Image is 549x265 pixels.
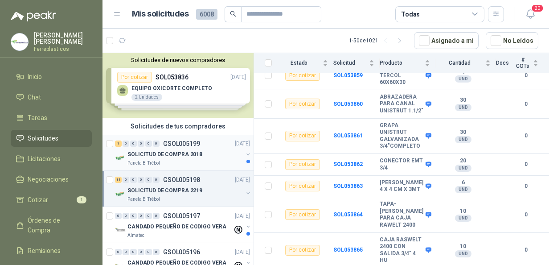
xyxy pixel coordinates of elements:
img: Company Logo [115,225,126,236]
b: TAPA-[PERSON_NAME] PARA CAJA RAWELT 2400 [380,201,423,228]
div: 0 [153,177,160,183]
div: 0 [145,213,152,219]
span: Remisiones [28,246,61,256]
a: Inicio [11,68,92,85]
th: Producto [380,53,435,73]
a: SOL053860 [333,101,363,107]
div: 0 [145,249,152,255]
b: 0 [514,211,538,219]
span: 1 [77,196,86,203]
div: 0 [123,213,129,219]
div: UND [455,136,471,143]
a: SOL053863 [333,183,363,189]
a: Licitaciones [11,150,92,167]
span: Cantidad [435,60,483,66]
div: UND [455,250,471,257]
a: Tareas [11,109,92,126]
p: GSOL005198 [163,177,200,183]
span: Inicio [28,72,42,82]
b: 30 [435,129,491,136]
b: 10 [435,208,491,215]
div: 0 [145,141,152,147]
button: Asignado a mi [414,32,479,49]
a: SOL053865 [333,247,363,253]
div: 1 [115,141,122,147]
b: 0 [514,132,538,140]
a: Cotizar1 [11,191,92,208]
div: 0 [130,213,137,219]
div: 0 [138,249,144,255]
div: Por cotizar [285,181,320,191]
th: Solicitud [333,53,380,73]
div: 0 [130,249,137,255]
div: 0 [153,141,160,147]
span: Negociaciones [28,174,69,184]
p: CANDADO PEQUEÑO DE CODIGO VERA [127,223,226,231]
div: Por cotizar [285,245,320,256]
span: 20 [531,4,544,12]
b: [PERSON_NAME] 4 X 4 CM X 3MT [380,179,423,193]
span: # COTs [514,57,531,69]
h1: Mis solicitudes [132,8,189,21]
div: Por cotizar [285,159,320,170]
b: ABRAZADERA PARA CANAL UNISTRUT 1.1/2" [380,94,423,115]
div: Por cotizar [285,209,320,220]
a: SOL053861 [333,132,363,139]
a: Solicitudes [11,130,92,147]
span: Estado [277,60,321,66]
p: GSOL005196 [163,249,200,255]
span: Tareas [28,113,47,123]
p: [DATE] [235,176,250,184]
button: No Leídos [486,32,538,49]
span: Cotizar [28,195,48,205]
div: 0 [130,141,137,147]
div: Por cotizar [285,70,320,81]
img: Logo peakr [11,11,56,21]
div: 0 [130,177,137,183]
p: GSOL005197 [163,213,200,219]
div: UND [455,186,471,193]
div: 1 - 50 de 1021 [349,33,407,48]
p: SOLICITUD DE COMPRA 2018 [127,150,202,159]
a: SOL053862 [333,161,363,167]
p: SOLICITUD DE COMPRA 2219 [127,186,202,195]
span: Solicitud [333,60,367,66]
b: 0 [514,100,538,108]
b: 20 [435,157,491,165]
div: 0 [123,249,129,255]
b: CONECTOR EMT 3/4 [380,157,423,171]
img: Company Logo [115,153,126,163]
p: Panela El Trébol [127,196,160,203]
a: Órdenes de Compra [11,212,92,239]
p: Ferreplasticos [34,46,92,52]
a: Chat [11,89,92,106]
div: UND [455,75,471,83]
div: UND [455,215,471,222]
button: Solicitudes de nuevos compradores [106,57,250,63]
a: 11 0 0 0 0 0 GSOL005198[DATE] Company LogoSOLICITUD DE COMPRA 2219Panela El Trébol [115,174,252,203]
div: Solicitudes de tus compradores [102,118,254,135]
div: 0 [115,249,122,255]
b: 6 [435,179,491,186]
b: 30 [435,97,491,104]
div: 0 [153,249,160,255]
span: Licitaciones [28,154,61,164]
b: SOL053864 [333,211,363,218]
div: Por cotizar [285,99,320,109]
p: [DATE] [235,248,250,257]
div: 0 [115,213,122,219]
div: 0 [123,177,129,183]
b: 0 [514,160,538,169]
div: 0 [138,141,144,147]
b: CAJA RASWELT 2400 CON SALIDA 3/4” 4 HU [380,236,423,264]
button: 20 [522,6,538,22]
b: CAJA DE PASO TERCOL 60X60X30 [380,65,423,86]
a: 1 0 0 0 0 0 GSOL005199[DATE] Company LogoSOLICITUD DE COMPRA 2018Panela El Trébol [115,138,252,167]
p: [DATE] [235,140,250,148]
p: [PERSON_NAME] [PERSON_NAME] [34,32,92,45]
img: Company Logo [11,33,28,50]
